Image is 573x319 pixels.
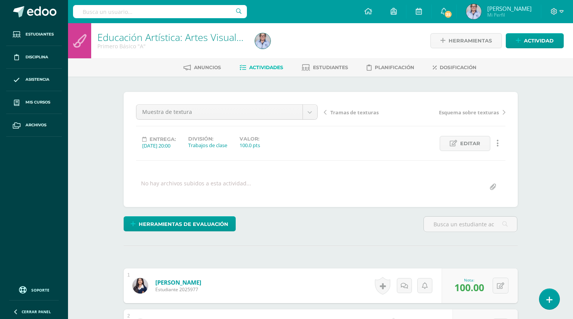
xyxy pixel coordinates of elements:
[26,99,50,105] span: Mis cursos
[184,61,221,74] a: Anuncios
[440,64,476,70] span: Dosificación
[313,64,348,70] span: Estudiantes
[524,34,554,48] span: Actividad
[506,33,564,48] a: Actividad
[97,32,246,42] h1: Educación Artística: Artes Visuales
[133,278,148,294] img: 396c218622c77e6cfd8e903135c93ac2.png
[6,114,62,137] a: Archivos
[6,23,62,46] a: Estudiantes
[26,54,48,60] span: Disciplina
[73,5,247,18] input: Busca un usuario...
[188,142,227,149] div: Trabajos de clase
[302,61,348,74] a: Estudiantes
[26,122,46,128] span: Archivos
[31,287,49,293] span: Soporte
[330,109,379,116] span: Tramas de texturas
[367,61,414,74] a: Planificación
[6,69,62,92] a: Asistencia
[240,142,260,149] div: 100.0 pts
[433,61,476,74] a: Dosificación
[142,105,297,119] span: Muestra de textura
[424,217,517,232] input: Busca un estudiante aquí...
[97,42,246,50] div: Primero Básico 'A'
[439,109,499,116] span: Esquema sobre texturas
[324,108,415,116] a: Tramas de texturas
[487,12,532,18] span: Mi Perfil
[141,180,251,195] div: No hay archivos subidos a esta actividad...
[150,136,176,142] span: Entrega:
[26,31,54,37] span: Estudiantes
[454,281,484,294] span: 100.00
[26,76,49,83] span: Asistencia
[155,278,201,286] a: [PERSON_NAME]
[124,216,236,231] a: Herramientas de evaluación
[136,105,317,119] a: Muestra de textura
[240,61,283,74] a: Actividades
[487,5,532,12] span: [PERSON_NAME]
[454,277,484,283] div: Nota:
[375,64,414,70] span: Planificación
[466,4,481,19] img: 1dda184af6efa5d482d83f07e0e6c382.png
[142,142,176,149] div: [DATE] 20:00
[194,64,221,70] span: Anuncios
[139,217,228,231] span: Herramientas de evaluación
[460,136,480,151] span: Editar
[9,284,59,295] a: Soporte
[444,10,452,19] span: 35
[188,136,227,142] label: División:
[22,309,51,314] span: Cerrar panel
[97,31,247,44] a: Educación Artística: Artes Visuales
[415,108,505,116] a: Esquema sobre texturas
[430,33,502,48] a: Herramientas
[255,33,270,49] img: 1dda184af6efa5d482d83f07e0e6c382.png
[449,34,492,48] span: Herramientas
[249,64,283,70] span: Actividades
[6,46,62,69] a: Disciplina
[6,91,62,114] a: Mis cursos
[240,136,260,142] label: Valor:
[155,286,201,293] span: Estudiante 2025977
